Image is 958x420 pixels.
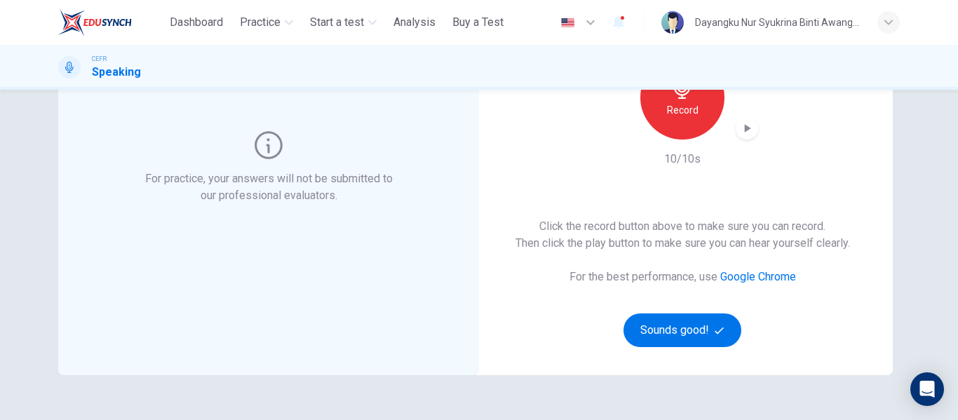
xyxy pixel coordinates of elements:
img: en [559,18,576,28]
a: ELTC logo [58,8,164,36]
span: Practice [240,14,281,31]
h6: 10/10s [664,151,701,168]
button: Record [640,55,724,140]
span: Start a test [310,14,364,31]
h6: Click the record button above to make sure you can record. Then click the play button to make sur... [515,218,850,252]
h6: For the best performance, use [569,269,796,285]
span: Analysis [393,14,436,31]
h1: Speaking [92,64,141,81]
div: Open Intercom Messenger [910,372,944,406]
span: CEFR [92,54,107,64]
span: Buy a Test [452,14,504,31]
a: Google Chrome [720,270,796,283]
span: Dashboard [170,14,223,31]
h6: For practice, your answers will not be submitted to our professional evaluators. [142,170,396,204]
button: Practice [234,10,299,35]
button: Dashboard [164,10,229,35]
h6: Record [667,102,699,118]
button: Start a test [304,10,382,35]
button: Buy a Test [447,10,509,35]
img: ELTC logo [58,8,132,36]
img: Profile picture [661,11,684,34]
button: Sounds good! [623,313,741,347]
div: Dayangku Nur Syukrina Binti Awangku Bolkiah [695,14,861,31]
button: Analysis [388,10,441,35]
